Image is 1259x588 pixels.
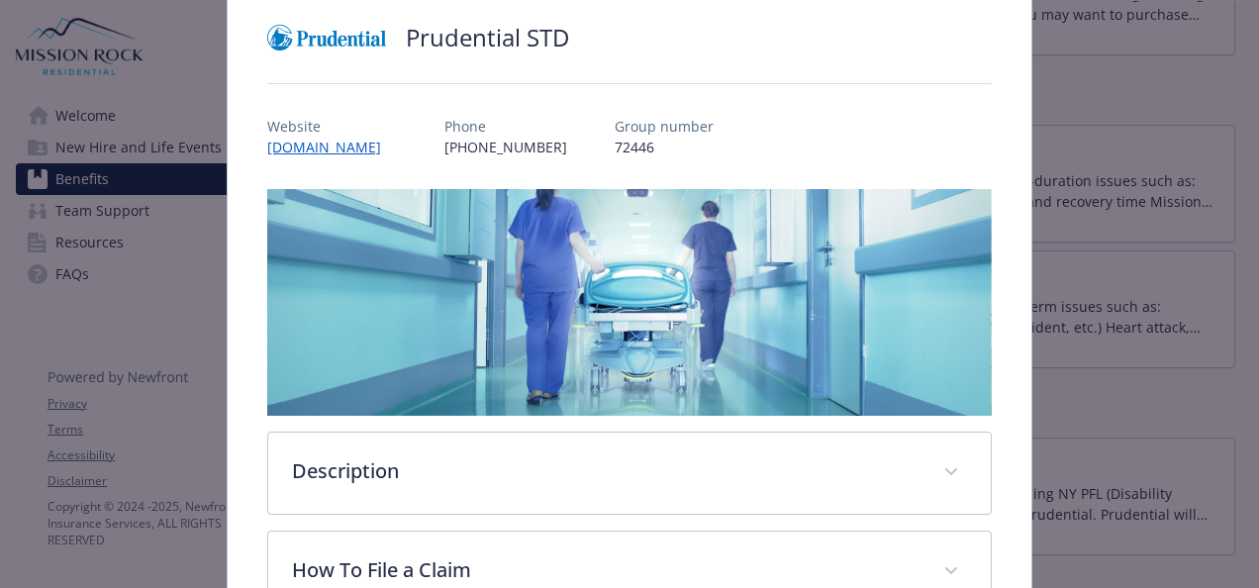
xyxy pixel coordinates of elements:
[267,138,397,156] a: [DOMAIN_NAME]
[292,555,920,585] p: How To File a Claim
[267,8,386,67] img: Prudential Insurance Co of America
[406,21,569,54] h2: Prudential STD
[444,116,567,137] p: Phone
[267,189,992,416] img: banner
[615,137,714,157] p: 72446
[444,137,567,157] p: [PHONE_NUMBER]
[615,116,714,137] p: Group number
[292,456,920,486] p: Description
[268,433,991,514] div: Description
[267,116,397,137] p: Website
